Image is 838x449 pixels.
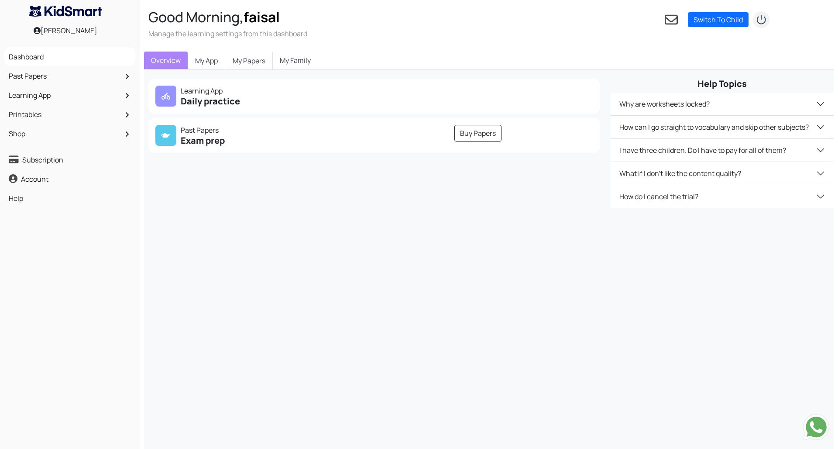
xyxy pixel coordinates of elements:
[7,152,133,167] a: Subscription
[611,185,834,208] button: How do I cancel the trial?
[7,191,133,206] a: Help
[688,12,749,27] a: Switch To Child
[144,52,188,69] a: Overview
[273,52,318,69] a: My Family
[611,139,834,162] button: I have three children. Do I have to pay for all of them?
[7,172,133,187] a: Account
[155,135,369,146] h5: Exam prep
[7,49,133,64] a: Dashboard
[611,162,834,185] button: What if I don't like the content quality?
[155,96,369,107] h5: Daily practice
[611,116,834,138] button: How can I go straight to vocabulary and skip other subjects?
[611,79,834,89] h5: Help Topics
[244,7,280,27] span: faisal
[7,88,133,103] a: Learning App
[155,86,369,96] p: Learning App
[752,11,770,28] img: logout2.png
[29,6,102,17] img: KidSmart logo
[803,414,829,440] img: Send whatsapp message to +442080035976
[225,52,273,70] a: My Papers
[7,126,133,141] a: Shop
[155,125,369,135] p: Past Papers
[454,125,501,142] a: Buy Papers
[148,9,307,25] h2: Good Morning,
[611,93,834,115] button: Why are worksheets locked?
[148,29,307,38] h3: Manage the learning settings from this dashboard
[188,52,225,70] a: My App
[7,107,133,122] a: Printables
[7,69,133,83] a: Past Papers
